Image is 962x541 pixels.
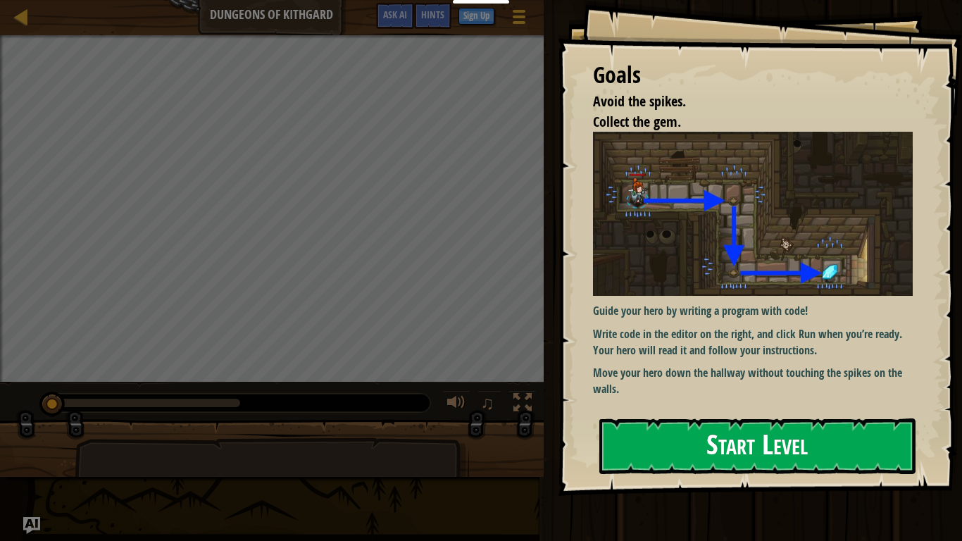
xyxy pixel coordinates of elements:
[376,3,414,29] button: Ask AI
[593,132,913,296] img: Dungeons of kithgard
[421,8,444,21] span: Hints
[599,418,916,474] button: Start Level
[593,112,681,131] span: Collect the gem.
[593,59,913,92] div: Goals
[508,390,537,419] button: Toggle fullscreen
[593,92,686,111] span: Avoid the spikes.
[480,392,494,413] span: ♫
[23,517,40,534] button: Ask AI
[575,112,909,132] li: Collect the gem.
[442,390,470,419] button: Adjust volume
[593,303,913,319] p: Guide your hero by writing a program with code!
[593,326,913,359] p: Write code in the editor on the right, and click Run when you’re ready. Your hero will read it an...
[501,3,537,36] button: Show game menu
[593,365,913,397] p: Move your hero down the hallway without touching the spikes on the walls.
[458,8,494,25] button: Sign Up
[383,8,407,21] span: Ask AI
[575,92,909,112] li: Avoid the spikes.
[477,390,501,419] button: ♫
